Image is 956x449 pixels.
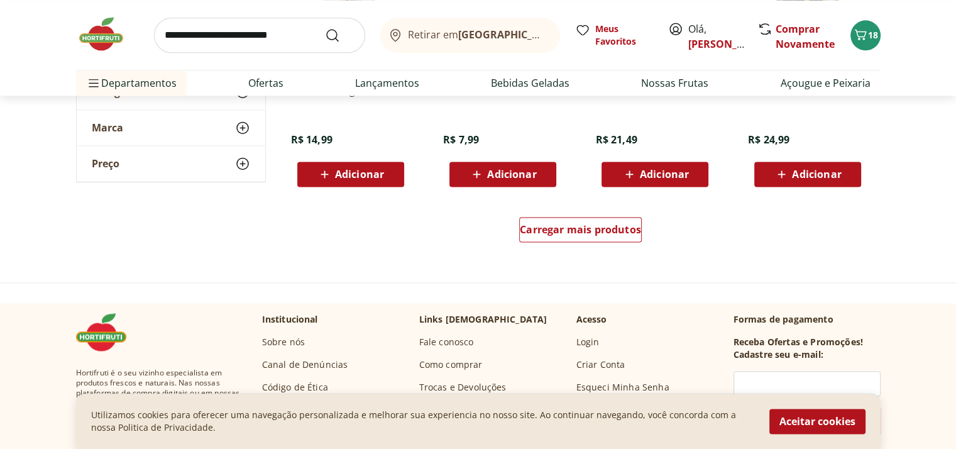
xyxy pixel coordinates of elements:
[77,146,265,181] button: Preço
[449,162,556,187] button: Adicionar
[576,313,607,326] p: Acesso
[419,336,474,348] a: Fale conosco
[733,313,881,326] p: Formas de pagamento
[850,20,881,50] button: Carrinho
[297,162,404,187] button: Adicionar
[640,169,689,179] span: Adicionar
[487,169,536,179] span: Adicionar
[576,381,669,394] a: Esqueci Minha Senha
[325,28,355,43] button: Submit Search
[92,121,123,134] span: Marca
[76,15,139,53] img: Hortifruti
[419,381,507,394] a: Trocas e Devoluções
[733,348,823,361] h3: Cadastre seu e-mail:
[575,23,653,48] a: Meus Favoritos
[291,133,332,147] span: R$ 14,99
[868,29,878,41] span: 18
[792,169,841,179] span: Adicionar
[408,29,547,40] span: Retirar em
[86,68,177,98] span: Departamentos
[754,162,861,187] button: Adicionar
[419,313,547,326] p: Links [DEMOGRAPHIC_DATA]
[576,336,600,348] a: Login
[77,110,265,145] button: Marca
[595,23,653,48] span: Meus Favoritos
[602,162,708,187] button: Adicionar
[458,28,670,42] b: [GEOGRAPHIC_DATA]/[GEOGRAPHIC_DATA]
[688,21,744,52] span: Olá,
[335,169,384,179] span: Adicionar
[92,157,119,170] span: Preço
[595,133,637,147] span: R$ 21,49
[262,313,318,326] p: Institucional
[91,409,754,434] p: Utilizamos cookies para oferecer uma navegação personalizada e melhorar sua experiencia no nosso ...
[154,18,365,53] input: search
[248,75,283,91] a: Ofertas
[262,358,348,371] a: Canal de Denúncias
[491,75,569,91] a: Bebidas Geladas
[520,224,641,235] span: Carregar mais produtos
[76,368,242,438] span: Hortifruti é o seu vizinho especialista em produtos frescos e naturais. Nas nossas plataformas de...
[86,68,101,98] button: Menu
[780,75,870,91] a: Açougue e Peixaria
[576,358,625,371] a: Criar Conta
[776,22,835,51] a: Comprar Novamente
[519,217,642,247] a: Carregar mais produtos
[380,18,560,53] button: Retirar em[GEOGRAPHIC_DATA]/[GEOGRAPHIC_DATA]
[688,37,770,51] a: [PERSON_NAME]
[355,75,419,91] a: Lançamentos
[262,336,305,348] a: Sobre nós
[769,409,865,434] button: Aceitar cookies
[443,133,479,147] span: R$ 7,99
[748,133,789,147] span: R$ 24,99
[262,381,328,394] a: Código de Ética
[419,358,483,371] a: Como comprar
[76,313,139,351] img: Hortifruti
[733,336,863,348] h3: Receba Ofertas e Promoções!
[641,75,708,91] a: Nossas Frutas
